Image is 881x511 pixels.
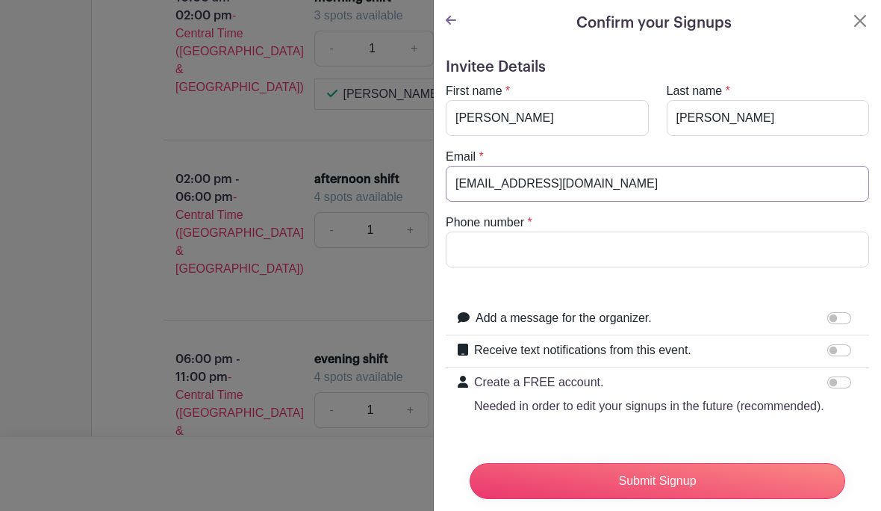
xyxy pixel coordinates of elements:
[446,58,869,76] h5: Invitee Details
[446,214,524,232] label: Phone number
[667,82,723,100] label: Last name
[474,397,824,415] p: Needed in order to edit your signups in the future (recommended).
[446,82,502,100] label: First name
[474,341,691,359] label: Receive text notifications from this event.
[474,374,824,391] p: Create a FREE account.
[476,309,652,327] label: Add a message for the organizer.
[851,12,869,30] button: Close
[576,12,732,34] h5: Confirm your Signups
[470,463,845,499] input: Submit Signup
[446,148,476,166] label: Email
